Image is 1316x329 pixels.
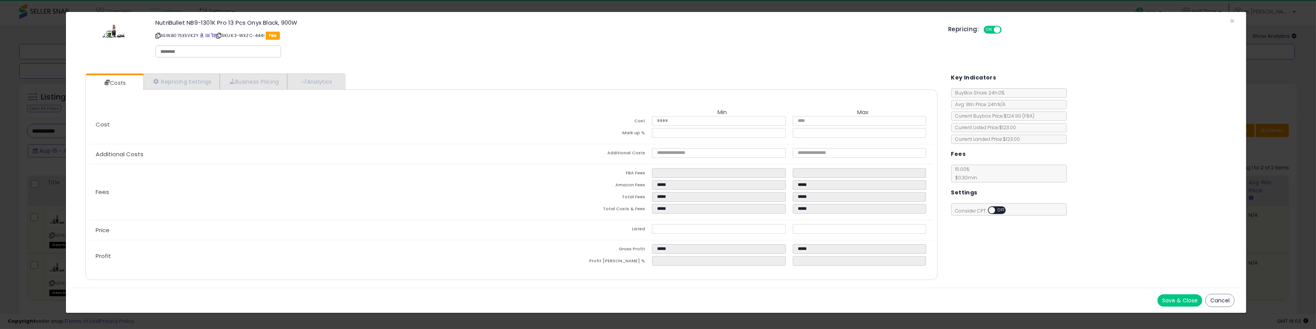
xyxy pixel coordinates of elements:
[211,32,215,39] a: Your listing only
[89,253,511,259] p: Profit
[155,29,937,42] p: ASIN: B07SX5VKZY | SKU: K3-WXZC-444I
[952,166,977,181] span: 15.00 %
[1001,27,1013,33] span: OFF
[984,27,994,33] span: ON
[952,113,1035,119] span: Current Buybox Price:
[511,224,652,236] td: Listed
[89,189,511,195] p: Fees
[1158,294,1202,307] button: Save & Close
[266,32,280,40] span: FBA
[143,74,220,89] a: Repricing Settings
[89,151,511,157] p: Additional Costs
[89,227,511,233] p: Price
[511,168,652,180] td: FBA Fees
[1004,113,1035,119] span: $124.99
[206,32,210,39] a: All offer listings
[952,124,1016,131] span: Current Listed Price: $123.00
[511,148,652,160] td: Additional Costs
[948,26,979,32] h5: Repricing:
[511,116,652,128] td: Cost
[1205,294,1235,307] button: Cancel
[511,180,652,192] td: Amazon Fees
[511,192,652,204] td: Total Fees
[511,204,652,216] td: Total Costs & Fees
[952,136,1020,142] span: Current Landed Price: $123.00
[1230,15,1235,27] span: ×
[86,75,143,91] a: Costs
[155,20,937,25] h3: NutriBullet NB9-1301K Pro 13 Pcs Onyx Black, 900W
[952,89,1005,96] span: BuyBox Share 24h: 0%
[951,188,977,197] h5: Settings
[952,208,1016,214] span: Consider CPT:
[1023,113,1035,119] span: ( FBA )
[511,244,652,256] td: Gross Profit
[287,74,344,89] a: Analytics
[952,101,1006,108] span: Avg. Win Price 24h: N/A
[220,74,287,89] a: Business Pricing
[652,109,793,116] th: Min
[102,20,125,43] img: 31FenUN5GlL._SL60_.jpg
[200,32,204,39] a: BuyBox page
[951,149,966,159] h5: Fees
[89,121,511,128] p: Cost
[951,73,996,83] h5: Key Indicators
[952,174,977,181] span: $0.30 min
[793,109,934,116] th: Max
[995,207,1008,214] span: OFF
[511,256,652,268] td: Profit [PERSON_NAME] %
[511,128,652,140] td: Mark up %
